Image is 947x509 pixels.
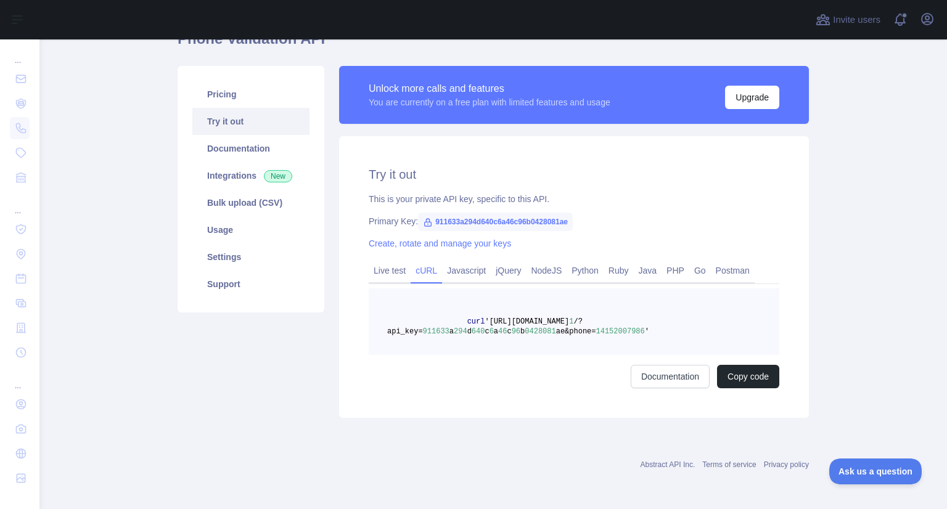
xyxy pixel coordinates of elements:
[604,261,634,280] a: Ruby
[369,81,610,96] div: Unlock more calls and features
[418,213,573,231] span: 911633a294d640c6a46c96b0428081ae
[10,366,30,391] div: ...
[645,327,649,336] span: '
[423,327,449,336] span: 911633
[411,261,442,280] a: cURL
[662,261,689,280] a: PHP
[442,261,491,280] a: Javascript
[833,13,880,27] span: Invite users
[264,170,292,182] span: New
[192,162,310,189] a: Integrations New
[192,135,310,162] a: Documentation
[10,191,30,216] div: ...
[192,216,310,243] a: Usage
[369,96,610,108] div: You are currently on a free plan with limited features and usage
[813,10,883,30] button: Invite users
[567,261,604,280] a: Python
[520,327,525,336] span: b
[369,238,511,248] a: Create, rotate and manage your keys
[634,261,662,280] a: Java
[192,271,310,298] a: Support
[689,261,711,280] a: Go
[369,166,779,183] h2: Try it out
[454,327,467,336] span: 294
[702,460,756,469] a: Terms of service
[525,327,555,336] span: 0428081
[485,317,569,326] span: '[URL][DOMAIN_NAME]
[507,327,511,336] span: c
[641,460,695,469] a: Abstract API Inc.
[596,327,645,336] span: 14152007986
[178,29,809,59] h1: Phone Validation API
[10,41,30,65] div: ...
[369,215,779,227] div: Primary Key:
[369,261,411,280] a: Live test
[491,261,526,280] a: jQuery
[467,317,485,326] span: curl
[631,365,710,388] a: Documentation
[192,189,310,216] a: Bulk upload (CSV)
[764,460,809,469] a: Privacy policy
[449,327,454,336] span: a
[490,327,494,336] span: 6
[494,327,498,336] span: a
[717,365,779,388] button: Copy code
[556,327,596,336] span: ae&phone=
[192,81,310,108] a: Pricing
[472,327,485,336] span: 640
[569,317,573,326] span: 1
[526,261,567,280] a: NodeJS
[711,261,755,280] a: Postman
[192,243,310,271] a: Settings
[467,327,472,336] span: d
[829,458,922,484] iframe: Toggle Customer Support
[369,193,779,205] div: This is your private API key, specific to this API.
[512,327,520,336] span: 96
[485,327,489,336] span: c
[192,108,310,135] a: Try it out
[498,327,507,336] span: 46
[725,86,779,109] button: Upgrade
